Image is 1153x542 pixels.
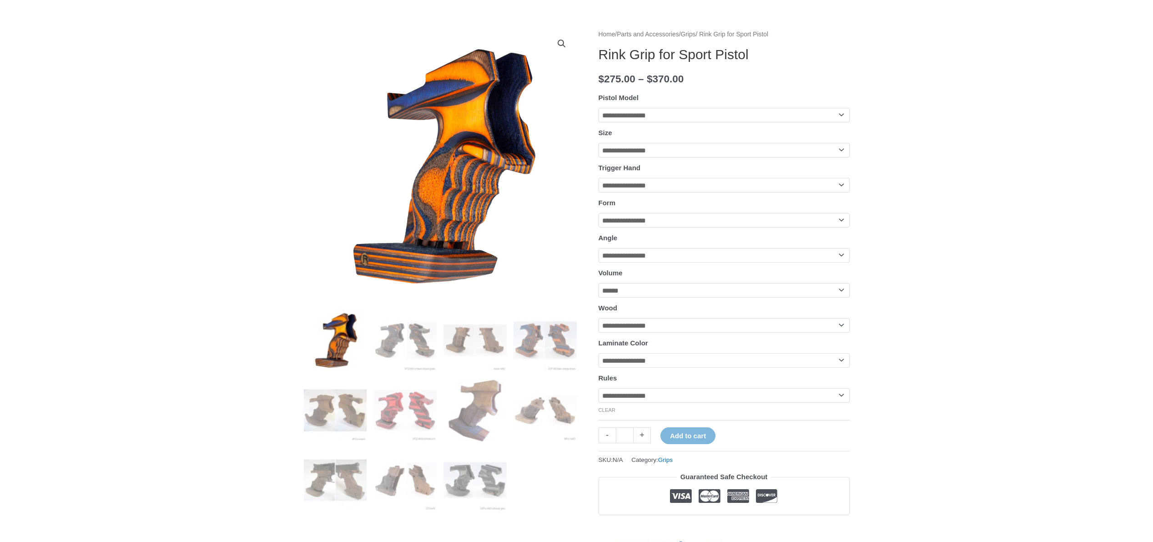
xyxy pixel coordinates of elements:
[613,456,623,463] span: N/A
[599,73,604,85] span: $
[599,269,623,277] label: Volume
[304,449,367,512] img: Rink Grip for Sport Pistol - Image 9
[443,449,507,512] img: Rink Grip for Sport Pistol - Image 11
[681,31,696,38] a: Grips
[599,339,648,347] label: Laminate Color
[599,31,615,38] a: Home
[304,379,367,442] img: Rink Grip for Sport Pistol - Image 5
[599,407,616,413] a: Clear options
[599,46,850,63] h1: Rink Grip for Sport Pistol
[554,35,570,52] a: View full-screen image gallery
[599,374,617,382] label: Rules
[304,309,367,372] img: Rink Grip for Sport Pistol
[599,94,639,101] label: Pistol Model
[599,164,641,172] label: Trigger Hand
[599,454,623,466] span: SKU:
[658,456,673,463] a: Grips
[599,29,850,41] nav: Breadcrumb
[373,449,437,512] img: Rink Grip for Sport Pistol - Image 10
[631,454,673,466] span: Category:
[599,199,616,207] label: Form
[443,309,507,372] img: Rink Grip for Sport Pistol - Image 3
[514,309,577,372] img: Rink Grip for Sport Pistol - Image 4
[599,234,618,242] label: Angle
[599,427,616,443] a: -
[617,31,679,38] a: Parts and Accessories
[647,73,653,85] span: $
[647,73,684,85] bdi: 370.00
[616,427,634,443] input: Product quantity
[638,73,644,85] span: –
[373,379,437,442] img: Rink Grip for Sport Pistol - Image 6
[514,379,577,442] img: Rink Sport Pistol Grip
[599,73,635,85] bdi: 275.00
[599,129,612,137] label: Size
[599,522,850,533] iframe: Customer reviews powered by Trustpilot
[660,427,715,444] button: Add to cart
[373,309,437,372] img: Rink Grip for Sport Pistol - Image 2
[634,427,651,443] a: +
[443,379,507,442] img: Rink Grip for Sport Pistol - Image 7
[677,471,771,483] legend: Guaranteed Safe Checkout
[599,304,617,312] label: Wood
